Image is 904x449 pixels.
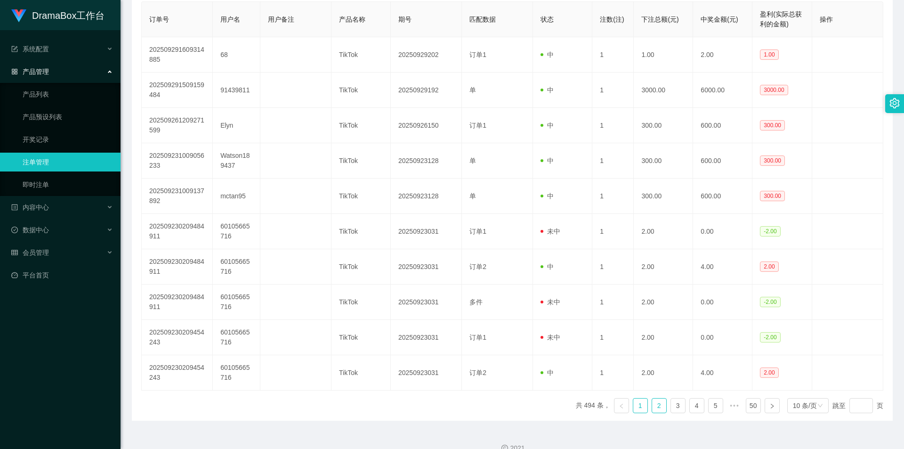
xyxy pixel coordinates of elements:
span: 订单1 [469,51,486,58]
span: 2.00 [760,367,778,378]
td: 20250923031 [391,214,462,249]
td: 2.00 [634,320,693,355]
i: 图标: profile [11,204,18,211]
span: 产品名称 [339,16,365,23]
span: -2.00 [760,332,780,343]
i: 图标: form [11,46,18,52]
span: 期号 [398,16,412,23]
li: 3 [670,398,686,413]
td: 1 [592,108,634,143]
span: 中 [541,51,554,58]
a: 1 [633,399,647,413]
td: 20250923128 [391,179,462,214]
td: TikTok [331,249,391,285]
td: 600.00 [693,179,752,214]
span: 系统配置 [11,45,49,53]
span: 300.00 [760,120,785,131]
a: 开奖记录 [23,130,113,149]
td: 20250926150 [391,108,462,143]
div: 10 条/页 [793,399,817,413]
span: 订单2 [469,369,486,376]
li: 1 [633,398,648,413]
li: 向后 5 页 [727,398,742,413]
span: 订单1 [469,122,486,129]
td: 1 [592,214,634,249]
i: 图标: setting [889,98,900,108]
td: 2.00 [634,214,693,249]
td: 202509230209484911 [142,214,213,249]
td: mctan95 [213,179,260,214]
a: 产品列表 [23,85,113,104]
a: 即时注单 [23,175,113,194]
td: TikTok [331,73,391,108]
td: 202509230209454243 [142,320,213,355]
td: 60105665716 [213,355,260,391]
a: 2 [652,399,666,413]
i: 图标: down [817,403,823,409]
i: 图标: right [769,403,775,409]
td: 6000.00 [693,73,752,108]
li: 50 [746,398,761,413]
div: 跳至 页 [832,398,883,413]
li: 4 [689,398,704,413]
span: 内容中心 [11,204,49,211]
span: 用户名 [220,16,240,23]
i: 图标: check-circle-o [11,227,18,233]
td: TikTok [331,320,391,355]
span: 中 [541,263,554,270]
h1: DramaBox工作台 [32,0,105,31]
a: 5 [709,399,723,413]
span: -2.00 [760,226,780,237]
span: 盈利(实际总获利的金额) [760,10,802,28]
td: 68 [213,37,260,73]
span: 未中 [541,228,560,235]
td: 1 [592,285,634,320]
td: 202509230209484911 [142,285,213,320]
span: 数据中心 [11,226,49,234]
td: 2.00 [634,249,693,285]
td: 20250929192 [391,73,462,108]
td: 60105665716 [213,214,260,249]
td: 202509291609314885 [142,37,213,73]
span: 中 [541,369,554,376]
li: 上一页 [614,398,629,413]
td: 2.00 [693,37,752,73]
td: 3000.00 [634,73,693,108]
span: 未中 [541,334,560,341]
span: 单 [469,157,476,164]
span: 单 [469,86,476,94]
span: 会员管理 [11,249,49,256]
span: 匹配数据 [469,16,496,23]
span: 2.00 [760,261,778,272]
td: 300.00 [634,108,693,143]
i: 图标: table [11,249,18,256]
li: 2 [652,398,667,413]
td: 20250923031 [391,249,462,285]
td: 600.00 [693,108,752,143]
td: 0.00 [693,285,752,320]
span: 单 [469,192,476,200]
span: 订单1 [469,334,486,341]
td: 0.00 [693,320,752,355]
li: 共 494 条， [576,398,610,413]
td: 1 [592,73,634,108]
span: 多件 [469,298,483,306]
td: 0.00 [693,214,752,249]
a: 注单管理 [23,153,113,171]
span: 中 [541,192,554,200]
td: 1 [592,355,634,391]
td: 202509230209454243 [142,355,213,391]
td: Watson189437 [213,143,260,179]
span: ••• [727,398,742,413]
span: 状态 [541,16,554,23]
span: 未中 [541,298,560,306]
td: 1 [592,179,634,214]
span: 订单1 [469,228,486,235]
span: 3000.00 [760,85,788,95]
a: 图标: dashboard平台首页 [11,266,113,285]
td: Elyn [213,108,260,143]
i: 图标: appstore-o [11,68,18,75]
span: 300.00 [760,155,785,166]
td: 1 [592,249,634,285]
td: 20250923031 [391,320,462,355]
